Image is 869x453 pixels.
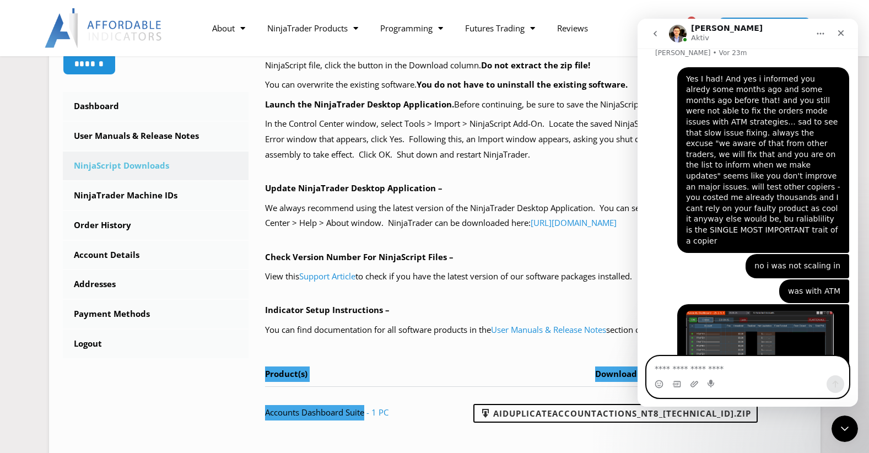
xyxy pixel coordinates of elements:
span: 0 [687,17,696,25]
p: Before continuing, be sure to save the NinjaScript files to your computer. [265,97,807,112]
iframe: Intercom live chat [638,19,858,407]
b: Do not extract the zip file! [481,60,590,71]
p: You can overwrite the existing software. [265,77,807,93]
button: GIF-Auswahl [35,361,44,370]
a: Payment Methods [63,300,249,328]
p: You can find documentation for all software products in the section of Members Area. [265,322,807,338]
a: [URL][DOMAIN_NAME] [531,217,617,228]
p: In the Control Center window, select Tools > Import > NinjaScript Add-On. Locate the saved NinjaS... [265,116,807,163]
button: Anhang hochladen [52,361,61,370]
b: Check Version Number For NinjaScript Files – [265,251,454,262]
iframe: Intercom live chat [832,416,858,442]
span: Product(s) [265,368,307,379]
a: Programming [369,15,454,41]
a: Reviews [546,15,599,41]
nav: Menu [201,15,674,41]
textarea: Nachricht senden... [9,338,211,357]
a: MEMBERS AREA [719,17,811,40]
p: View this to check if you have the latest version of our software packages installed. [265,269,807,284]
a: Support Article [299,271,355,282]
a: Accounts Dashboard Suite - 1 PC [265,407,388,418]
a: Order History [63,211,249,240]
b: Indicator Setup Instructions – [265,304,390,315]
a: Futures Trading [454,15,546,41]
a: Logout [63,330,249,358]
a: About [201,15,256,41]
a: 0 [660,12,709,44]
span: Download [595,368,637,379]
b: You do not have to uninstall the existing software. [417,79,628,90]
a: AIDuplicateAccountActions_NT8_[TECHNICAL_ID].zip [473,404,758,423]
a: NinjaTrader Products [256,15,369,41]
a: Account Details [63,241,249,269]
a: Addresses [63,270,249,299]
button: Emoji-Auswahl [17,361,26,370]
a: NinjaScript Downloads [63,152,249,180]
b: Launch the NinjaTrader Desktop Application. [265,99,454,110]
a: User Manuals & Release Notes [491,324,606,335]
nav: Account pages [63,92,249,358]
p: Your purchased products with available NinjaScript downloads are listed in the table below, at th... [265,42,807,73]
a: NinjaTrader Machine IDs [63,181,249,210]
b: Update NinjaTrader Desktop Application – [265,182,442,193]
a: User Manuals & Release Notes [63,122,249,150]
a: Dashboard [63,92,249,121]
img: LogoAI | Affordable Indicators – NinjaTrader [45,8,163,48]
p: We always recommend using the latest version of the NinjaTrader Desktop Application. You can see ... [265,201,807,231]
button: Sende eine Nachricht… [189,357,207,374]
button: Start recording [70,361,79,370]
